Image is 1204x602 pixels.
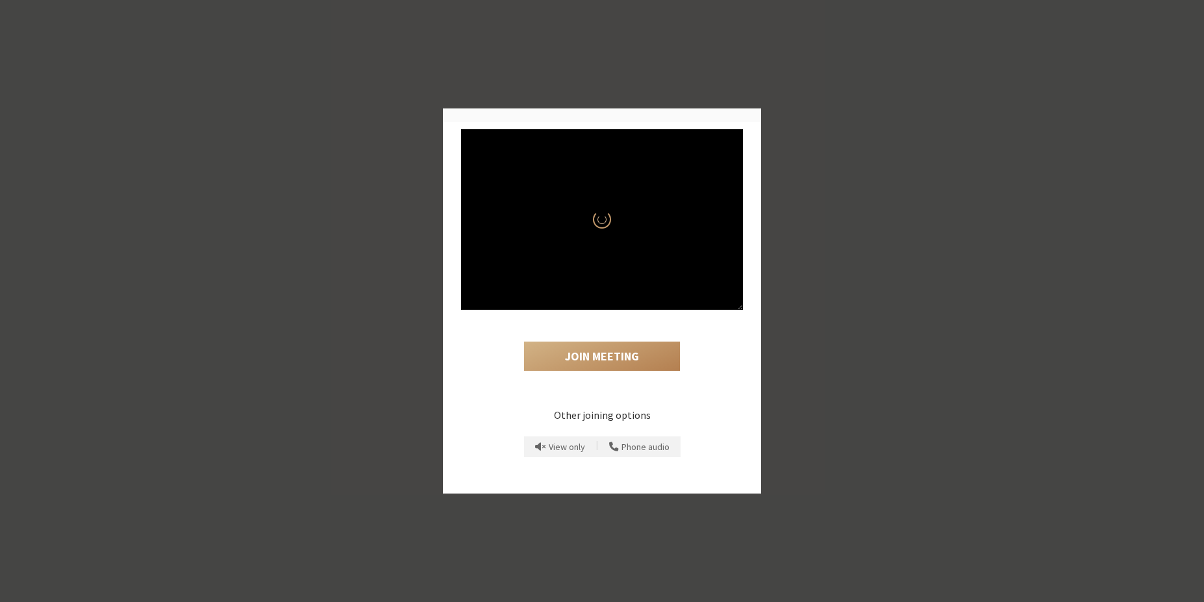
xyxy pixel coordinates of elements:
[524,342,680,371] button: Join Meeting
[605,436,674,457] button: Use your phone for mic and speaker while you view the meeting on this device.
[596,438,598,455] span: |
[531,436,590,457] button: Prevent echo when there is already an active mic and speaker in the room.
[621,442,670,452] span: Phone audio
[461,407,743,423] p: Other joining options
[549,442,585,452] span: View only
